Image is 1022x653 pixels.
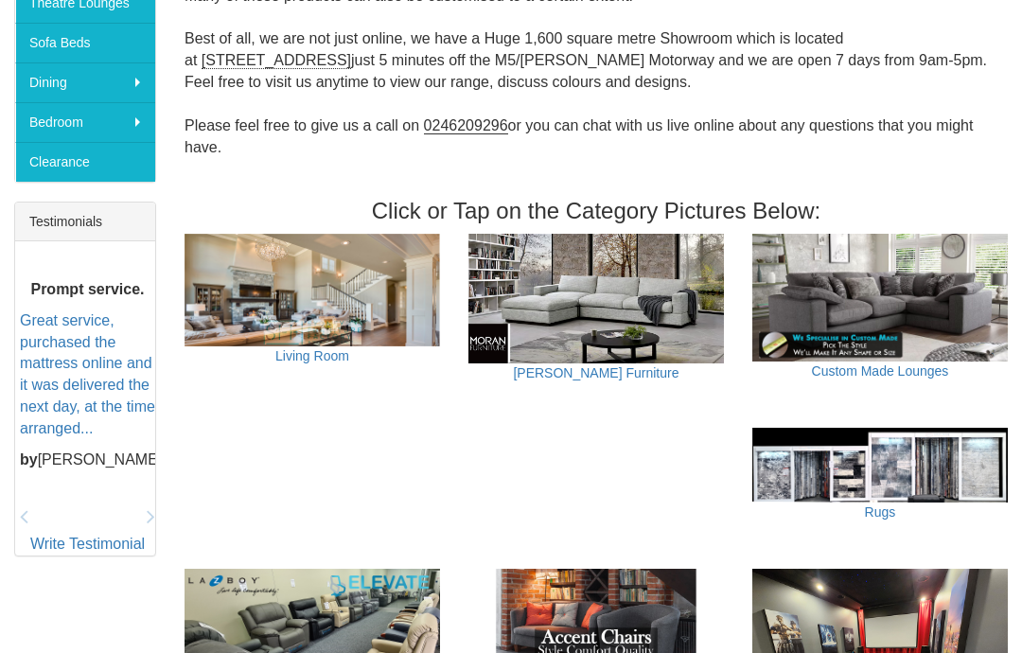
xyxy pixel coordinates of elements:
[812,364,949,379] a: Custom Made Lounges
[15,103,155,143] a: Bedroom
[865,505,896,521] a: Rugs
[15,24,155,63] a: Sofa Beds
[15,63,155,103] a: Dining
[20,451,38,468] b: by
[185,200,1008,224] h3: Click or Tap on the Category Pictures Below:
[20,312,155,436] a: Great service, purchased the mattress online and it was delivered the next day, at the time arran...
[468,235,724,364] img: Moran Furniture
[30,537,145,553] a: Write Testimonial
[752,429,1008,503] img: Rugs
[513,366,678,381] a: [PERSON_NAME] Furniture
[30,281,144,297] b: Prompt service.
[15,203,155,242] div: Testimonials
[185,235,440,347] img: Living Room
[752,235,1008,362] img: Custom Made Lounges
[15,143,155,183] a: Clearance
[275,349,349,364] a: Living Room
[20,450,155,471] p: [PERSON_NAME]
